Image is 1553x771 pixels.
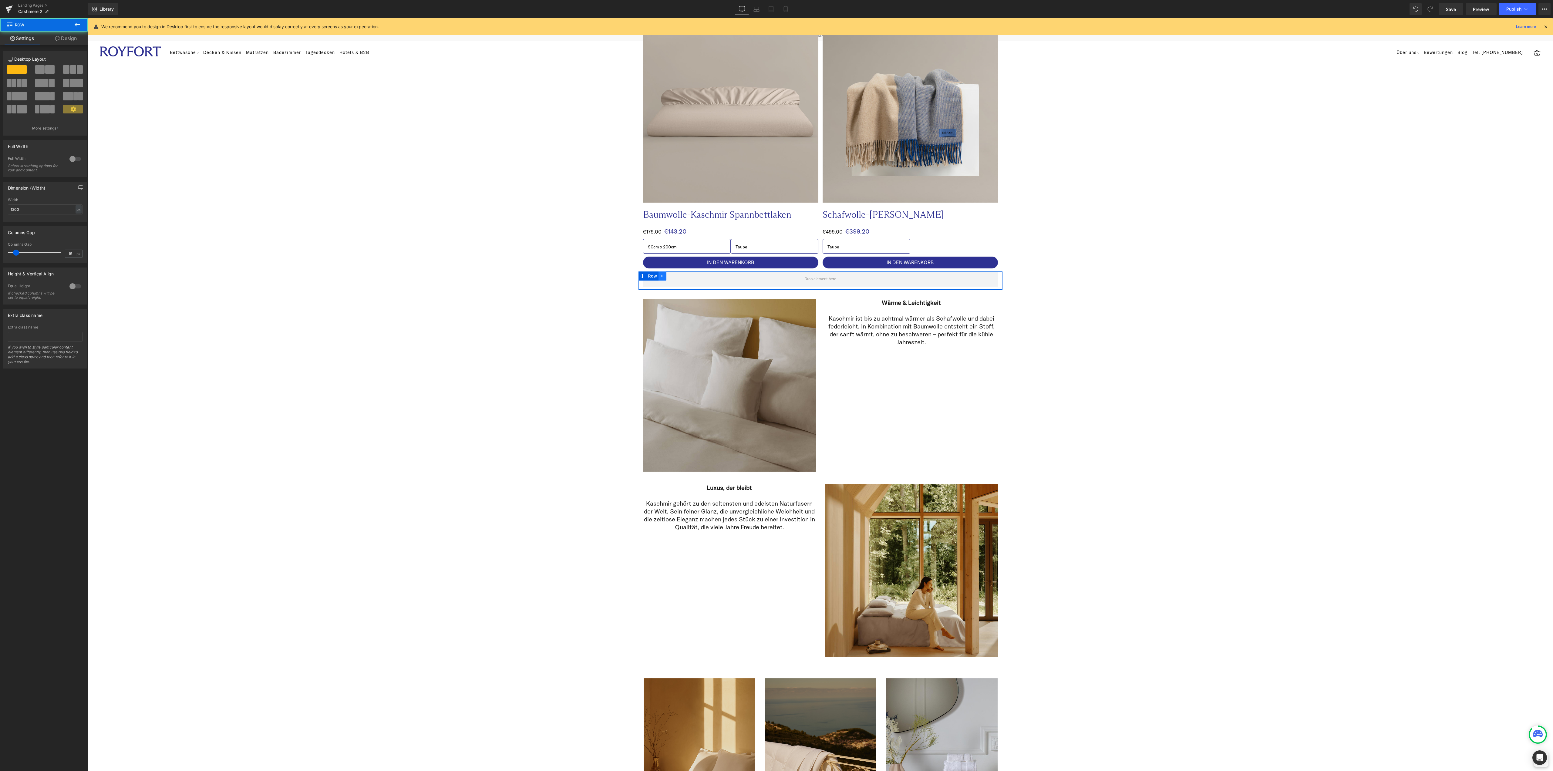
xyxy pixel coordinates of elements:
[8,291,62,300] div: If checked columns will be set to equal height.
[8,140,28,149] div: Full Width
[1448,736,1459,747] button: Cookie-Richtlinie
[571,253,579,262] a: Expand / Collapse
[8,284,63,290] div: Equal Height
[8,242,83,247] div: Columns Gap
[559,253,571,262] span: Row
[619,466,664,473] strong: Luxus, der bleibt
[735,9,910,184] img: Schafwolle-Kaschmir Sofadecke
[555,481,728,513] p: Kaschmir gehört zu den seltensten und edelsten Naturfasern der Welt. Sein feiner Glanz, die unver...
[8,56,83,62] p: Desktop Layout
[735,238,910,250] button: In den Warenkorb
[6,18,67,32] span: Row
[8,164,62,172] div: Select stretching options for row and content.
[749,3,764,15] a: Laptop
[555,9,731,184] img: Baumwolle-Kaschmir Spannbettlaken
[778,3,793,15] a: Mobile
[18,3,88,8] a: Landing Pages
[1410,3,1422,15] button: Undo
[76,252,82,256] span: px
[555,190,706,202] p: Baumwolle-Kaschmir Spannbettlaken
[1446,6,1456,12] span: Save
[44,32,88,45] a: Design
[8,204,83,214] input: auto
[737,296,910,328] p: Kaschmir ist bis zu achtmal wärmer als Schafwolle und dabei federleicht. In Kombination mit Baumw...
[619,241,666,247] span: In den Warenkorb
[4,121,87,135] button: More settings
[758,206,782,218] span: €399.20
[555,238,731,250] button: In den Warenkorb
[32,126,56,131] p: More settings
[8,268,54,276] div: Height & Vertical Align
[555,210,574,217] span: €179.00
[8,345,83,368] div: If you wish to style particular content element differently, then use this field to add a class n...
[1424,3,1436,15] button: Redo
[8,325,83,329] div: Extra class name
[577,206,599,218] span: €143.20
[8,198,83,202] div: Width
[1466,3,1497,15] a: Preview
[1532,750,1547,765] div: Open Intercom Messenger
[1538,3,1551,15] button: More
[8,182,45,190] div: Dimension (Width)
[1449,737,1458,746] img: Cookie-Richtlinie
[794,281,853,288] strong: Wärme & Leichtigkeit
[735,210,755,217] span: €499.00
[799,241,846,247] span: In den Warenkorb
[76,205,82,214] div: px
[88,3,118,15] a: New Library
[99,6,114,12] span: Library
[8,309,42,318] div: Extra class name
[18,9,42,14] span: Cashmere 2
[1446,734,1461,749] div: Cookie-Richtlinie
[735,3,749,15] a: Desktop
[8,156,63,163] div: Full Width
[1514,23,1538,30] a: Learn more
[1506,7,1521,12] span: Publish
[101,23,379,30] p: We recommend you to design in Desktop first to ensure the responsive layout would display correct...
[1499,3,1536,15] button: Publish
[1473,6,1489,12] span: Preview
[8,227,35,235] div: Columns Gap
[764,3,778,15] a: Tablet
[735,190,886,202] p: Schafwolle-[PERSON_NAME]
